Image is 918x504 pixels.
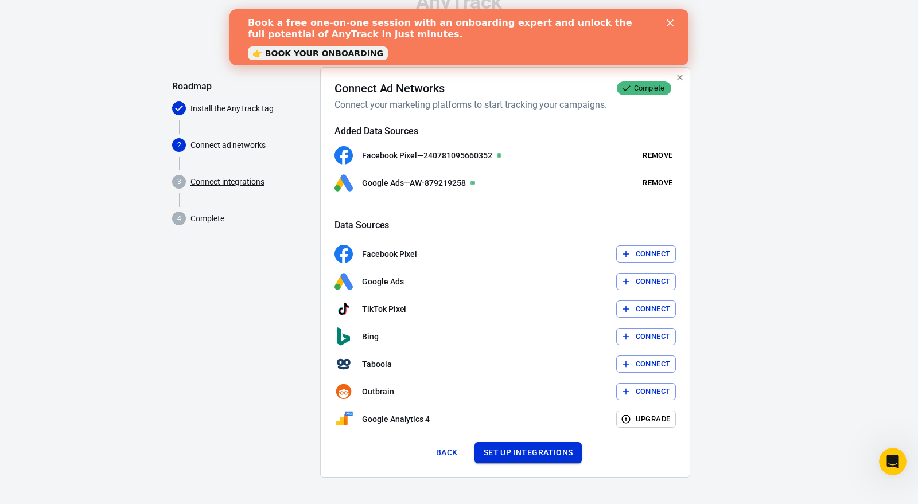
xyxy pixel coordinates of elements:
[362,303,406,315] p: TikTok Pixel
[437,10,449,17] div: Close
[362,331,379,343] p: Bing
[190,103,274,115] a: Install the AnyTrack tag
[362,248,417,260] p: Facebook Pixel
[362,358,392,370] p: Taboola
[334,126,676,137] h5: Added Data Sources
[177,214,181,222] text: 4
[334,81,445,95] h4: Connect Ad Networks
[616,300,676,318] button: Connect
[190,213,224,225] a: Complete
[177,141,181,149] text: 2
[362,150,492,162] p: Facebook Pixel — 240781095660352
[177,178,181,186] text: 3
[616,328,676,346] button: Connect
[229,9,688,65] iframe: Intercom live chat banner
[616,273,676,291] button: Connect
[334,220,676,231] h5: Data Sources
[190,139,311,151] p: Connect ad networks
[334,97,671,112] h6: Connect your marketing platforms to start tracking your campaigns.
[474,442,582,463] button: Set up integrations
[190,176,264,188] a: Connect integrations
[362,276,404,288] p: Google Ads
[362,413,430,425] p: Google Analytics 4
[616,383,676,401] button: Connect
[172,81,311,92] h5: Roadmap
[879,448,907,475] iframe: Intercom live chat
[616,245,676,263] button: Connect
[362,386,394,398] p: Outbrain
[616,355,676,373] button: Connect
[616,411,676,428] button: Upgrade
[362,177,466,189] p: Google Ads — AW-879219258
[639,174,676,192] button: Remove
[629,83,670,94] span: Complete
[639,147,676,165] button: Remove
[429,442,465,463] button: Back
